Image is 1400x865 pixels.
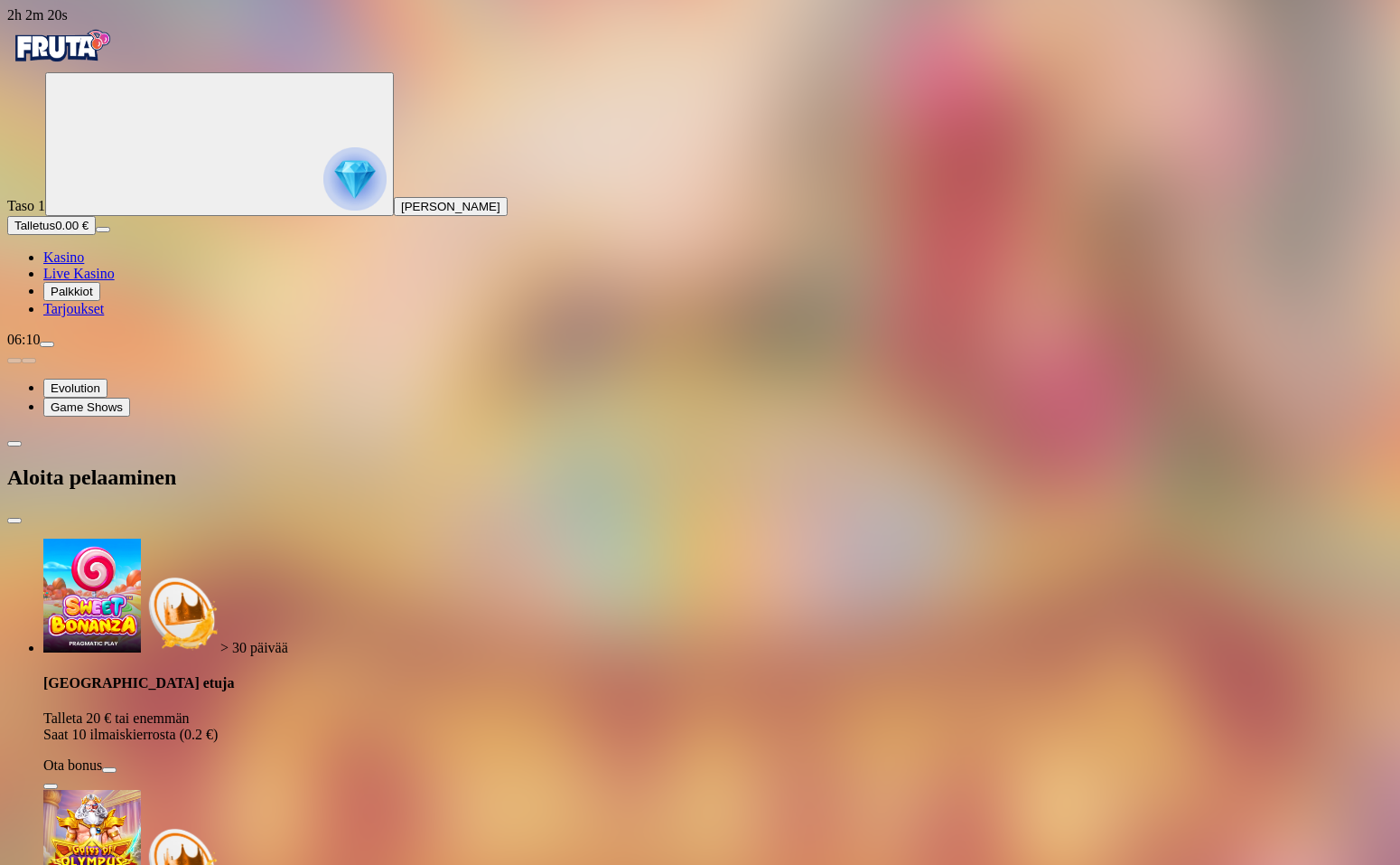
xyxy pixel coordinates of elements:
[7,465,1393,490] h2: Aloita pelaaminen
[14,219,55,232] span: Talletus
[7,441,22,447] button: chevron-left icon
[96,227,110,232] button: menu
[43,301,104,316] a: gift-inverted iconTarjoukset
[7,198,45,213] span: Taso 1
[43,710,1393,743] p: Talleta 20 € tai enemmän Saat 10 ilmaiskierrosta (0.2 €)
[7,24,1393,317] nav: Primary
[43,266,115,281] a: poker-chip iconLive Kasino
[401,200,500,213] span: [PERSON_NAME]
[7,518,22,523] button: close
[43,539,141,653] img: Sweet Bonanza
[40,342,54,347] button: menu
[43,301,104,316] span: Tarjoukset
[7,7,68,23] span: user session time
[43,249,84,265] span: Kasino
[43,249,84,265] a: diamond iconKasino
[141,573,220,653] img: Deposit bonus icon
[220,640,288,655] span: countdown
[55,219,89,232] span: 0.00 €
[51,400,123,414] span: Game Shows
[394,197,508,216] button: [PERSON_NAME]
[43,282,100,301] button: reward iconPalkkiot
[43,266,115,281] span: Live Kasino
[323,147,387,211] img: reward progress
[43,379,107,398] button: Evolution
[43,757,102,773] label: Ota bonus
[51,381,100,395] span: Evolution
[51,285,93,298] span: Palkkiot
[43,398,130,417] button: Game Shows
[7,24,116,69] img: Fruta
[43,675,1393,691] h4: [GEOGRAPHIC_DATA] etuja
[7,358,22,363] button: prev slide
[7,332,40,347] span: 06:10
[7,216,96,235] button: Talletusplus icon0.00 €
[22,358,36,363] button: next slide
[45,72,394,216] button: reward progress
[7,56,116,71] a: Fruta
[43,784,58,789] button: info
